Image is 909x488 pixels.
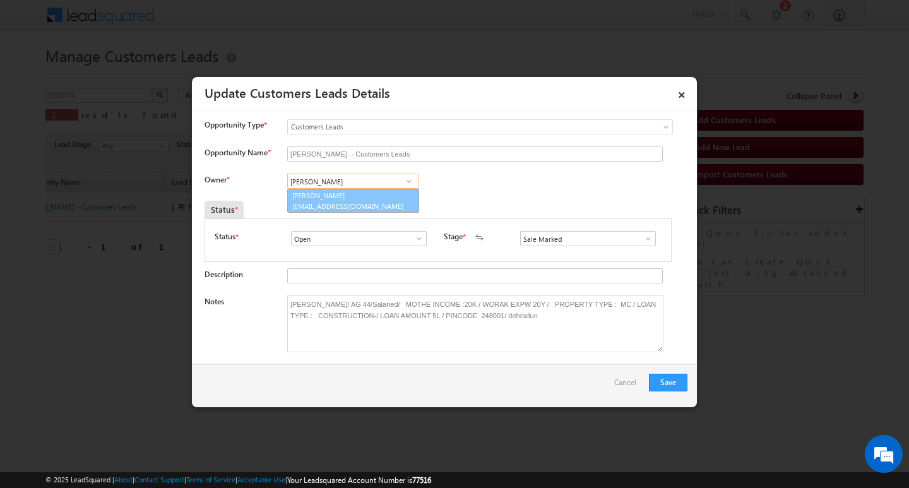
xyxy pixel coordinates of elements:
label: Description [205,270,243,279]
div: Status [205,201,244,218]
label: Status [215,231,235,242]
label: Opportunity Name [205,148,270,157]
label: Notes [205,297,224,306]
a: Update Customers Leads Details [205,83,390,101]
div: Minimize live chat window [207,6,237,37]
a: Customers Leads [287,119,673,134]
span: Opportunity Type [205,119,264,131]
a: About [114,475,133,484]
input: Type to Search [520,231,656,246]
button: Save [649,374,687,391]
em: Start Chat [172,389,229,406]
input: Type to Search [291,231,427,246]
a: Cancel [614,374,643,398]
a: Show All Items [637,232,653,245]
textarea: Type your message and hit 'Enter' [16,117,230,378]
img: d_60004797649_company_0_60004797649 [21,66,53,83]
span: © 2025 LeadSquared | | | | | [45,474,431,486]
label: Stage [444,231,463,242]
a: Terms of Service [186,475,235,484]
a: [PERSON_NAME] [287,189,419,213]
input: Type to Search [287,174,419,189]
span: 77516 [412,475,431,485]
span: Customers Leads [288,121,621,133]
a: Show All Items [401,175,417,187]
a: × [671,81,692,104]
a: Contact Support [134,475,184,484]
div: Chat with us now [66,66,212,83]
span: Your Leadsquared Account Number is [287,475,431,485]
a: Show All Items [408,232,424,245]
label: Owner [205,175,229,184]
a: Acceptable Use [237,475,285,484]
span: [EMAIL_ADDRESS][DOMAIN_NAME] [292,201,406,211]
